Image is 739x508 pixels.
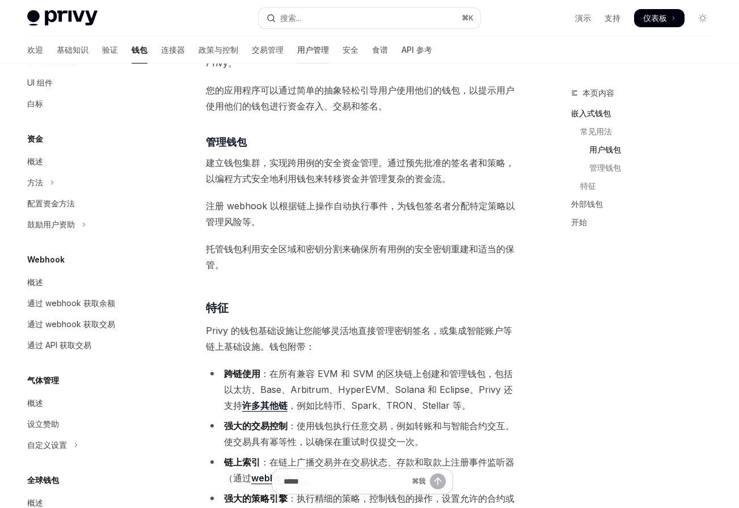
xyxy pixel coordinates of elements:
[372,36,388,63] a: 食谱
[430,473,446,489] button: 发送消息
[224,368,260,379] font: 跨链使用
[224,456,260,468] font: 链上索引
[343,36,358,63] a: 安全
[27,10,98,26] img: 灯光标志
[199,45,238,54] font: 政策与控制
[27,78,53,87] font: UI 组件
[575,13,591,23] font: 演示
[27,156,43,166] font: 概述
[161,36,185,63] a: 连接器
[589,145,621,154] font: 用户钱包
[27,419,59,429] font: 设立赞助
[18,151,163,172] a: 概述
[259,8,481,28] button: 打开搜索
[27,255,65,264] font: Webhook
[224,420,288,431] font: 强大的交易控制
[468,14,474,22] font: K
[571,122,721,141] a: 常见用法
[27,198,75,208] font: 配置资金方法
[571,195,721,213] a: 外部钱包
[372,45,388,54] font: 食谱
[242,400,288,411] font: 许多其他链
[27,219,75,229] font: 鼓励用户资助
[343,45,358,54] font: 安全
[27,498,43,507] font: 概述
[27,440,67,450] font: 自定义设置
[589,163,621,172] font: 管理钱包
[57,45,88,54] font: 基础知识
[582,88,614,98] font: 本页内容
[57,36,88,63] a: 基础知识
[27,298,115,308] font: 通过 webhook 获取余额
[694,9,712,27] button: 切换暗模式
[280,13,301,23] font: 搜索...
[27,319,115,329] font: 通过 webhook 获取交易
[242,400,288,412] a: 许多其他链
[206,325,512,352] font: Privy 的钱包基础设施让您能够灵活地直接管理密钥签名，或集成智能账户等链上基础设施。钱包附带：
[27,99,43,108] font: 白标
[132,45,147,54] font: 钱包
[18,172,163,193] button: 切换方法部分
[571,159,721,177] a: 管理钱包
[224,420,514,447] font: ：使用钱包执行任意交易，例如转账和与智能合约交互。使交易具有幂等性，以确保在重试时仅提交一次。
[297,45,329,54] font: 用户管理
[206,200,515,227] font: 注册 webhook 以根据链上操作自动执行事件，为钱包签名者分配特定策略以管理风险等。
[102,36,118,63] a: 验证
[571,217,587,227] font: 开始
[571,199,603,209] font: 外部钱包
[27,277,43,287] font: 概述
[284,469,407,494] input: 提问...
[18,94,163,114] a: 白标
[18,414,163,434] a: 设立赞助
[18,193,163,214] a: 配置资金方法
[18,435,163,455] button: 切换自定义设置部分
[18,335,163,355] a: 通过 API 获取交易
[18,293,163,314] a: 通过 webhook 获取余额
[18,214,163,235] button: 切换提示用户资助部分
[18,393,163,413] a: 概述
[206,84,514,112] font: 您的应用程序可以通过简单的抽象轻松引导用户使用他们的钱包，以提示用户使用他们的钱包进行资金存入、交易和签名。
[27,36,43,63] a: 欢迎
[571,104,721,122] a: 嵌入式钱包
[605,12,620,24] a: 支持
[27,475,59,485] font: 全球钱包
[252,45,284,54] font: 交易管理
[18,272,163,293] a: 概述
[27,340,91,350] font: 通过 API 获取交易
[206,157,514,184] font: 建立钱包集群，实现跨用例的安全资金管理。通过预先批准的签名者和策略，以编程方式安全地利用钱包来转移资金并管理复杂的资金流。
[252,36,284,63] a: 交易管理
[402,45,432,54] font: API 参考
[571,177,721,195] a: 特征
[206,136,247,148] font: 管理钱包
[199,36,238,63] a: 政策与控制
[580,181,596,190] font: 特征
[297,36,329,63] a: 用户管理
[18,73,163,93] a: UI 组件
[27,177,43,187] font: 方法
[102,45,118,54] font: 验证
[571,213,721,231] a: 开始
[206,301,228,315] font: 特征
[18,314,163,335] a: 通过 webhook 获取交易
[634,9,685,27] a: 仪表板
[605,13,620,23] font: 支持
[132,36,147,63] a: 钱包
[27,375,59,385] font: 气体管理
[260,456,451,468] font: ：在链上广播交易并在交易状态、存款和取款上
[161,45,185,54] font: 连接器
[27,45,43,54] font: 欢迎
[206,243,514,270] font: 托管钱包利用安全区域和密钥分割来确保所有用例的安全密钥重建和适当的保管。
[462,14,468,22] font: ⌘
[402,36,432,63] a: API 参考
[575,12,591,24] a: 演示
[288,400,471,411] font: ，例如比特币、Spark、TRON、Stellar 等。
[643,13,667,23] font: 仪表板
[27,134,43,143] font: 资金
[571,141,721,159] a: 用户钱包
[224,368,513,411] font: ：在所有兼容 EVM 和 SVM 的区块链上创建和管理钱包，包括以太坊、Base、Arbitrum、HyperEVM、Solana 和 Eclipse。Privy 还支持
[580,126,612,136] font: 常见用法
[27,398,43,408] font: 概述
[571,108,611,118] font: 嵌入式钱包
